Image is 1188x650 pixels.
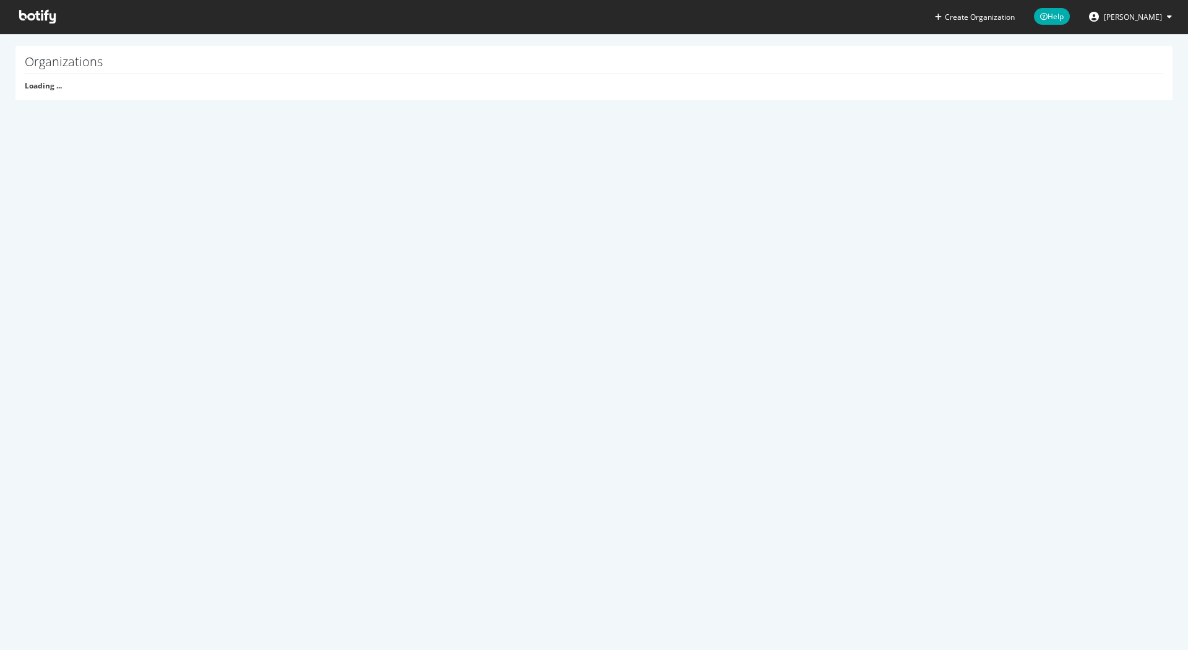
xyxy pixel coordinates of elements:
[1079,7,1182,27] button: [PERSON_NAME]
[934,11,1015,23] button: Create Organization
[25,80,62,91] strong: Loading ...
[1034,8,1070,25] span: Help
[25,55,1163,74] h1: Organizations
[1104,12,1162,22] span: Celya Marnay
